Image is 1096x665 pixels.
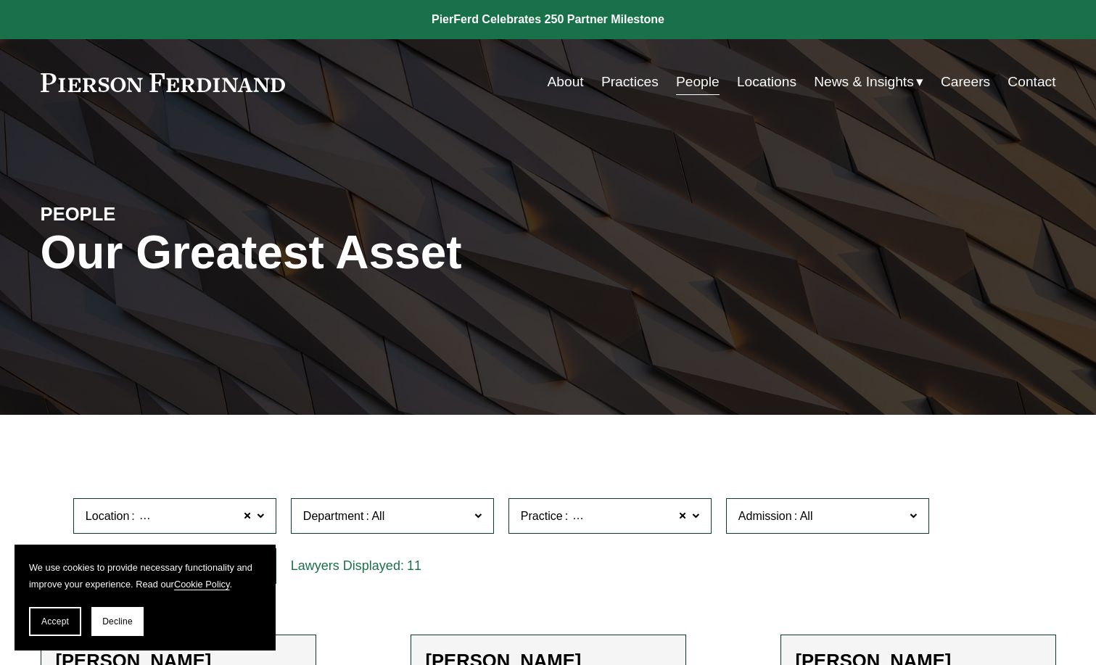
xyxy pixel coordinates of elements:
[86,510,130,522] span: Location
[137,507,258,526] span: [GEOGRAPHIC_DATA]
[29,607,81,636] button: Accept
[29,559,261,592] p: We use cookies to provide necessary functionality and improve your experience. Read our .
[41,226,717,279] h1: Our Greatest Asset
[407,558,421,573] span: 11
[814,68,923,96] a: folder dropdown
[570,507,690,526] span: Employment and Labor
[41,616,69,627] span: Accept
[1008,68,1055,96] a: Contact
[548,68,584,96] a: About
[15,545,276,650] section: Cookie banner
[174,579,230,590] a: Cookie Policy
[303,510,364,522] span: Department
[814,70,914,95] span: News & Insights
[102,616,133,627] span: Decline
[91,607,144,636] button: Decline
[521,510,563,522] span: Practice
[676,68,720,96] a: People
[941,68,990,96] a: Careers
[738,510,792,522] span: Admission
[41,202,294,226] h4: PEOPLE
[737,68,796,96] a: Locations
[601,68,659,96] a: Practices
